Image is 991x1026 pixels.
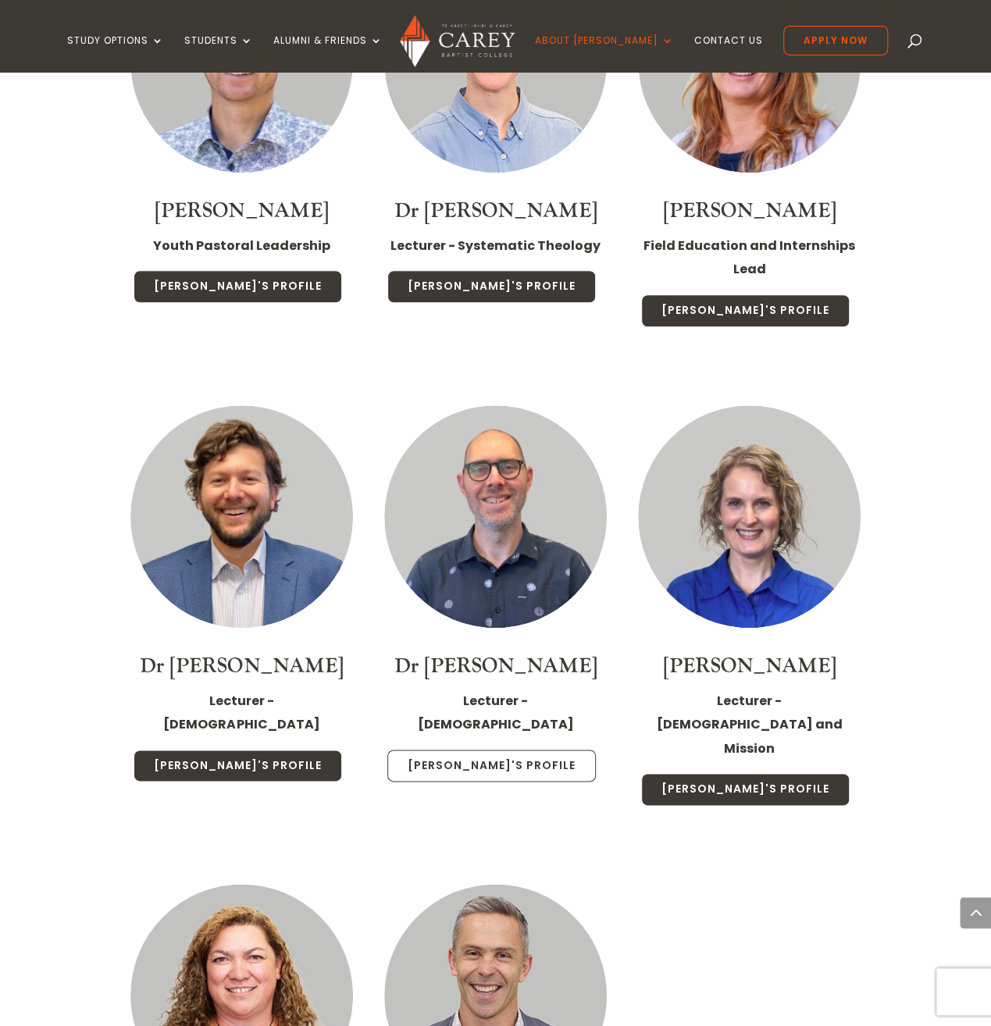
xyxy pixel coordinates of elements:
a: [PERSON_NAME]'s Profile [387,270,596,303]
a: Apply Now [783,26,888,55]
a: [PERSON_NAME]'s Profile [387,750,596,782]
strong: Lecturer - Systematic Theology [390,237,601,255]
a: Dr [PERSON_NAME] [394,198,597,224]
a: Dr [PERSON_NAME] [140,653,343,679]
a: Alumni & Friends [273,35,383,72]
strong: Youth Pastoral Leadership [153,237,330,255]
a: Dr [PERSON_NAME] [394,653,597,679]
a: [PERSON_NAME] [663,198,836,224]
a: [PERSON_NAME] [155,198,328,224]
strong: Lecturer - [DEMOGRAPHIC_DATA] [417,692,573,733]
img: Jonathan Robinson_300x300 [384,405,607,628]
a: Study Options [67,35,164,72]
a: About [PERSON_NAME] [535,35,674,72]
a: [PERSON_NAME]'s Profile [641,294,850,327]
a: [PERSON_NAME]'s Profile [134,270,342,303]
a: [PERSON_NAME]'s Profile [134,750,342,782]
strong: Field Education and Internships Lead [643,237,855,278]
a: Contact Us [694,35,763,72]
a: [PERSON_NAME] [663,653,836,679]
strong: Lecturer - [DEMOGRAPHIC_DATA] [163,692,319,733]
a: [PERSON_NAME]'s Profile [641,773,850,806]
strong: Lecturer - [DEMOGRAPHIC_DATA] and Mission [657,692,843,757]
img: Emma Stokes 300x300 [638,405,861,628]
a: Students [184,35,253,72]
img: Carey Baptist College [400,15,515,67]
